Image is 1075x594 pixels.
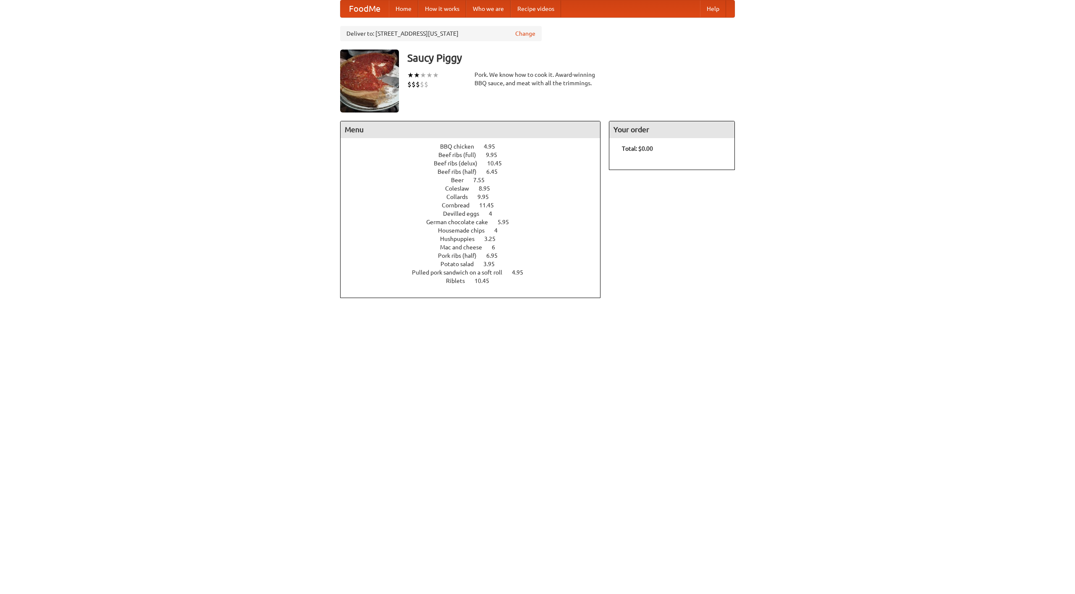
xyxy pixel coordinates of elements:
li: $ [416,80,420,89]
a: Potato salad 3.95 [440,261,510,267]
span: 6.95 [486,252,506,259]
span: 4.95 [512,269,532,276]
li: ★ [414,71,420,80]
li: ★ [426,71,433,80]
li: ★ [407,71,414,80]
li: ★ [420,71,426,80]
a: Help [700,0,726,17]
span: Cornbread [442,202,478,209]
a: Riblets 10.45 [446,277,505,284]
span: 11.45 [479,202,502,209]
a: Collards 9.95 [446,194,504,200]
span: Pork ribs (half) [438,252,485,259]
span: BBQ chicken [440,143,482,150]
li: $ [407,80,412,89]
a: Coleslaw 8.95 [445,185,506,192]
span: 9.95 [477,194,497,200]
a: Who we are [466,0,511,17]
li: $ [412,80,416,89]
img: angular.jpg [340,50,399,113]
span: Beer [451,177,472,183]
a: Hushpuppies 3.25 [440,236,511,242]
b: Total: $0.00 [622,145,653,152]
a: Mac and cheese 6 [440,244,511,251]
span: 6.45 [486,168,506,175]
span: Potato salad [440,261,482,267]
span: 4.95 [484,143,503,150]
span: Coleslaw [445,185,477,192]
span: 4 [494,227,506,234]
a: German chocolate cake 5.95 [426,219,524,225]
h3: Saucy Piggy [407,50,735,66]
span: 8.95 [479,185,498,192]
li: ★ [433,71,439,80]
a: Housemade chips 4 [438,227,513,234]
a: Pulled pork sandwich on a soft roll 4.95 [412,269,539,276]
div: Pork. We know how to cook it. Award-winning BBQ sauce, and meat with all the trimmings. [475,71,600,87]
span: Collards [446,194,476,200]
span: 7.55 [473,177,493,183]
span: 4 [489,210,501,217]
a: Pork ribs (half) 6.95 [438,252,513,259]
a: Change [515,29,535,38]
span: 6 [492,244,503,251]
span: Pulled pork sandwich on a soft roll [412,269,511,276]
a: Beef ribs (full) 9.95 [438,152,513,158]
span: Beef ribs (half) [438,168,485,175]
span: 10.45 [487,160,510,167]
h4: Menu [341,121,600,138]
span: 3.95 [483,261,503,267]
a: Beef ribs (half) 6.45 [438,168,513,175]
span: German chocolate cake [426,219,496,225]
span: Mac and cheese [440,244,490,251]
div: Deliver to: [STREET_ADDRESS][US_STATE] [340,26,542,41]
h4: Your order [609,121,734,138]
li: $ [424,80,428,89]
a: Recipe videos [511,0,561,17]
a: Beef ribs (delux) 10.45 [434,160,517,167]
a: Cornbread 11.45 [442,202,509,209]
a: Home [389,0,418,17]
span: Housemade chips [438,227,493,234]
li: $ [420,80,424,89]
span: Riblets [446,277,473,284]
span: Hushpuppies [440,236,483,242]
span: Beef ribs (full) [438,152,485,158]
span: Devilled eggs [443,210,488,217]
span: 3.25 [484,236,504,242]
span: Beef ribs (delux) [434,160,486,167]
a: Beer 7.55 [451,177,500,183]
a: How it works [418,0,466,17]
span: 10.45 [475,277,498,284]
span: 9.95 [486,152,506,158]
a: FoodMe [341,0,389,17]
a: BBQ chicken 4.95 [440,143,511,150]
a: Devilled eggs 4 [443,210,508,217]
span: 5.95 [498,219,517,225]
